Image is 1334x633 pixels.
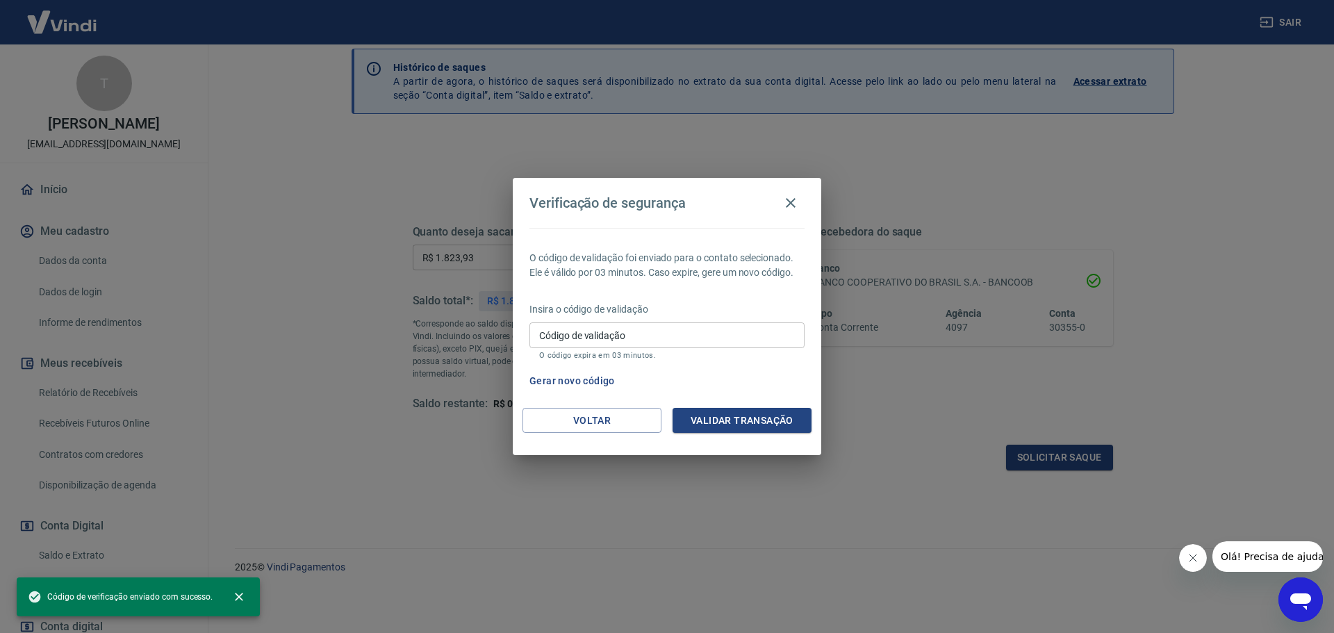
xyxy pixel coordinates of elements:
[539,351,795,360] p: O código expira em 03 minutos.
[524,368,620,394] button: Gerar novo código
[8,10,117,21] span: Olá! Precisa de ajuda?
[1212,541,1323,572] iframe: Mensagem da empresa
[529,195,686,211] h4: Verificação de segurança
[529,251,805,280] p: O código de validação foi enviado para o contato selecionado. Ele é válido por 03 minutos. Caso e...
[28,590,213,604] span: Código de verificação enviado com sucesso.
[224,582,254,612] button: close
[1179,544,1207,572] iframe: Fechar mensagem
[529,302,805,317] p: Insira o código de validação
[1278,577,1323,622] iframe: Botão para abrir a janela de mensagens
[522,408,661,434] button: Voltar
[673,408,812,434] button: Validar transação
